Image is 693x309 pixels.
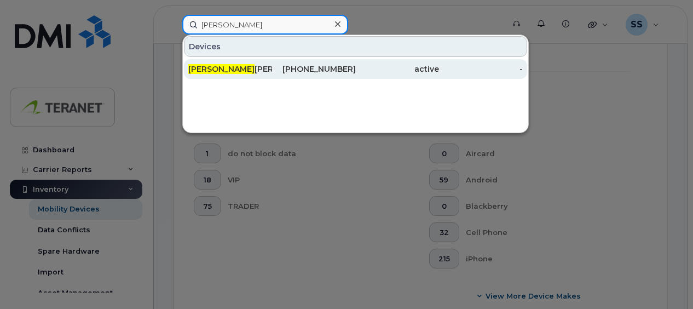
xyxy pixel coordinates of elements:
[182,15,348,35] input: Find something...
[188,64,255,74] span: [PERSON_NAME]
[439,64,523,75] div: -
[184,59,527,79] a: [PERSON_NAME][PERSON_NAME][PHONE_NUMBER]active-
[184,36,527,57] div: Devices
[272,64,356,75] div: [PHONE_NUMBER]
[188,64,272,75] div: [PERSON_NAME]
[356,64,440,75] div: active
